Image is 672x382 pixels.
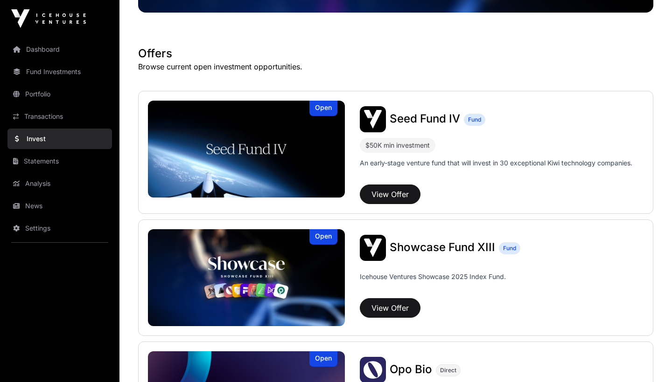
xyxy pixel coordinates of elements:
a: Invest [7,129,112,149]
button: View Offer [360,184,420,204]
p: Browse current open investment opportunities. [138,61,653,72]
div: Open [309,101,337,116]
p: An early-stage venture fund that will invest in 30 exceptional Kiwi technology companies. [360,158,632,168]
p: Icehouse Ventures Showcase 2025 Index Fund. [360,272,506,281]
div: $50K min investment [365,140,430,151]
img: Icehouse Ventures Logo [11,9,86,28]
img: Seed Fund IV [148,101,345,198]
span: Seed Fund IV [390,112,460,125]
div: Open [309,351,337,367]
img: Showcase Fund XIII [148,229,345,326]
a: Dashboard [7,39,112,60]
a: Portfolio [7,84,112,104]
img: Seed Fund IV [360,106,386,132]
a: Fund Investments [7,61,112,82]
a: Showcase Fund XIII [390,242,495,254]
div: Widget de chat [625,337,672,382]
a: Seed Fund IV [390,113,460,125]
a: Seed Fund IVOpen [148,101,345,198]
span: Opo Bio [390,362,432,376]
a: Showcase Fund XIIIOpen [148,229,345,326]
a: Opo Bio [390,364,432,376]
a: News [7,196,112,216]
span: Fund [468,116,481,123]
h1: Offers [138,46,653,61]
span: Direct [440,367,456,374]
div: $50K min investment [360,138,435,153]
span: Fund [503,245,516,252]
iframe: Chat Widget [625,337,672,382]
a: Settings [7,218,112,239]
div: Open [309,229,337,245]
img: Showcase Fund XIII [360,235,386,261]
a: Statements [7,151,112,171]
button: View Offer [360,298,420,318]
a: Analysis [7,173,112,194]
span: Showcase Fund XIII [390,240,495,254]
a: Transactions [7,106,112,127]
